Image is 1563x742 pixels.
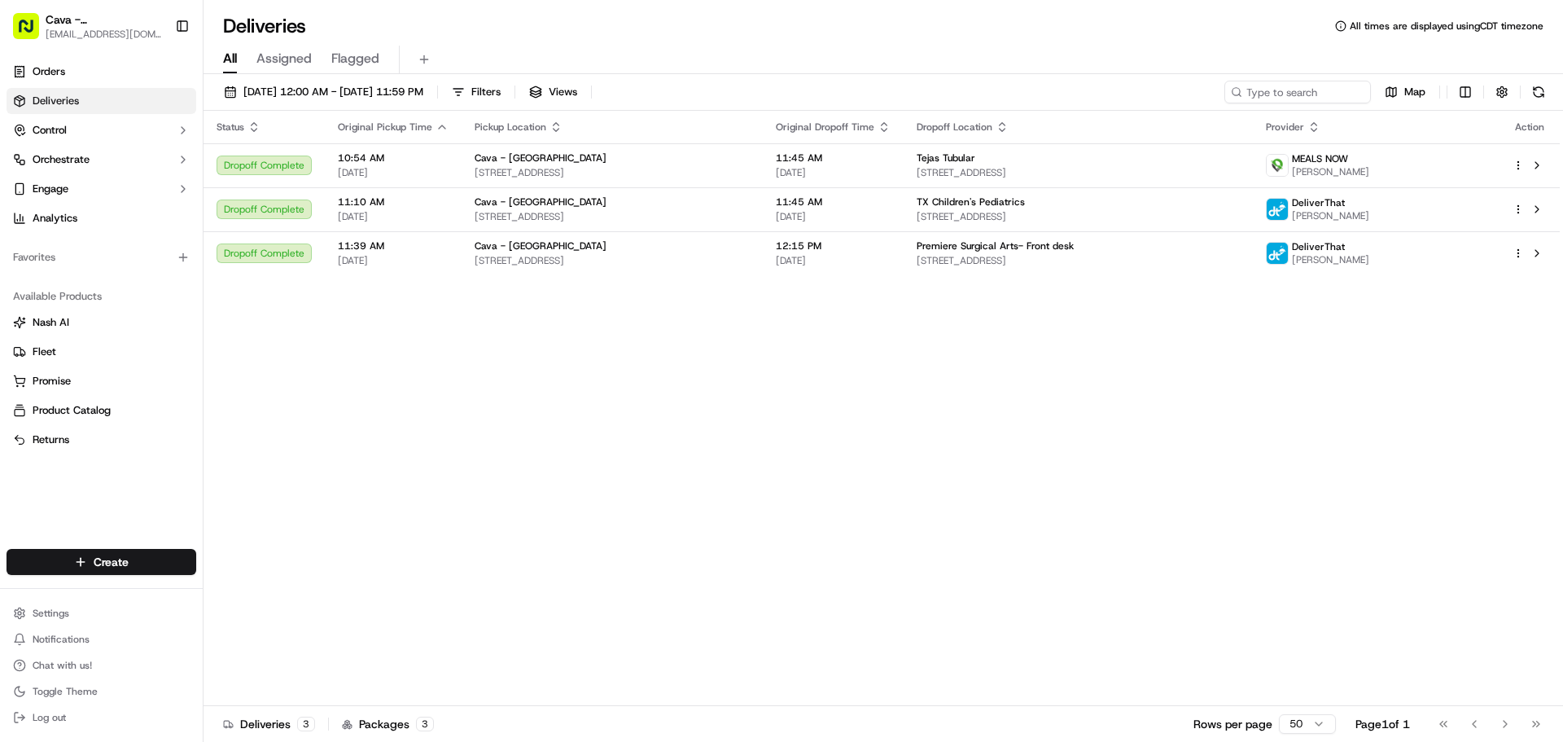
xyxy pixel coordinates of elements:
span: Orders [33,64,65,79]
a: Deliveries [7,88,196,114]
span: Status [217,121,244,134]
span: Dropoff Location [917,121,992,134]
button: Log out [7,706,196,729]
span: Log out [33,711,66,724]
span: [DATE] [338,254,449,267]
button: Create [7,549,196,575]
button: [DATE] 12:00 AM - [DATE] 11:59 PM [217,81,431,103]
div: Page 1 of 1 [1355,716,1410,732]
span: [DATE] [338,166,449,179]
span: DeliverThat [1292,196,1345,209]
span: Cava - [GEOGRAPHIC_DATA] [475,195,606,209]
button: Notifications [7,628,196,651]
span: Cava - [GEOGRAPHIC_DATA] [475,151,606,165]
span: [DATE] [776,254,891,267]
button: Chat with us! [7,654,196,677]
span: [DATE] [776,166,891,179]
span: DeliverThat [1292,240,1345,253]
span: [PERSON_NAME] [1292,209,1369,222]
span: Premiere Surgical Arts- Front desk [917,239,1074,252]
span: 11:45 AM [776,195,891,209]
span: All [223,49,237,68]
div: Action [1513,121,1547,134]
span: [STREET_ADDRESS] [917,166,1240,179]
span: Original Dropoff Time [776,121,874,134]
span: Analytics [33,211,77,226]
span: Notifications [33,633,90,646]
span: Settings [33,607,69,620]
div: Packages [342,716,434,732]
span: Control [33,123,67,138]
span: [STREET_ADDRESS] [475,166,750,179]
span: Assigned [256,49,312,68]
span: Nash AI [33,315,69,330]
span: Create [94,554,129,570]
span: [PERSON_NAME] [1292,253,1369,266]
button: Cava - [GEOGRAPHIC_DATA] [46,11,162,28]
span: Filters [471,85,501,99]
span: 10:54 AM [338,151,449,165]
span: Tejas Tubular [917,151,975,165]
button: Product Catalog [7,397,196,424]
span: Deliveries [33,94,79,108]
button: Control [7,117,196,143]
span: [STREET_ADDRESS] [475,210,750,223]
button: Engage [7,176,196,202]
span: 11:45 AM [776,151,891,165]
button: Orchestrate [7,147,196,173]
span: Product Catalog [33,403,111,418]
button: Fleet [7,339,196,365]
div: 3 [297,717,315,731]
button: Promise [7,368,196,394]
span: All times are displayed using CDT timezone [1350,20,1543,33]
button: Returns [7,427,196,453]
img: profile_deliverthat_partner.png [1267,199,1288,220]
button: [EMAIL_ADDRESS][DOMAIN_NAME] [46,28,162,41]
button: Toggle Theme [7,680,196,703]
a: Orders [7,59,196,85]
span: Orchestrate [33,152,90,167]
span: TX Children's Pediatrics [917,195,1025,209]
img: melas_now_logo.png [1267,155,1288,176]
span: 12:15 PM [776,239,891,252]
a: Analytics [7,205,196,231]
span: Engage [33,182,68,196]
span: [DATE] 12:00 AM - [DATE] 11:59 PM [243,85,423,99]
span: Pickup Location [475,121,546,134]
span: [DATE] [776,210,891,223]
a: Returns [13,432,190,447]
div: Favorites [7,244,196,270]
a: Product Catalog [13,403,190,418]
span: Fleet [33,345,56,359]
a: Fleet [13,345,190,359]
span: 11:39 AM [338,239,449,252]
span: Toggle Theme [33,685,98,698]
a: Nash AI [13,315,190,330]
h1: Deliveries [223,13,306,39]
button: Nash AI [7,310,196,336]
button: Settings [7,602,196,625]
span: [DATE] [338,210,449,223]
span: MEALS NOW [1292,152,1348,165]
span: Provider [1266,121,1304,134]
span: Returns [33,432,69,447]
a: Promise [13,374,190,389]
span: 11:10 AM [338,195,449,209]
div: Available Products [7,283,196,310]
span: Views [549,85,577,99]
span: Flagged [331,49,379,68]
span: Promise [33,374,71,389]
input: Type to search [1224,81,1371,103]
div: Deliveries [223,716,315,732]
button: Filters [444,81,508,103]
div: 3 [416,717,434,731]
span: Cava - [GEOGRAPHIC_DATA] [475,239,606,252]
span: [PERSON_NAME] [1292,165,1369,178]
button: Views [522,81,584,103]
span: [STREET_ADDRESS] [475,254,750,267]
p: Rows per page [1193,716,1272,732]
span: Chat with us! [33,659,92,672]
span: [STREET_ADDRESS] [917,254,1240,267]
